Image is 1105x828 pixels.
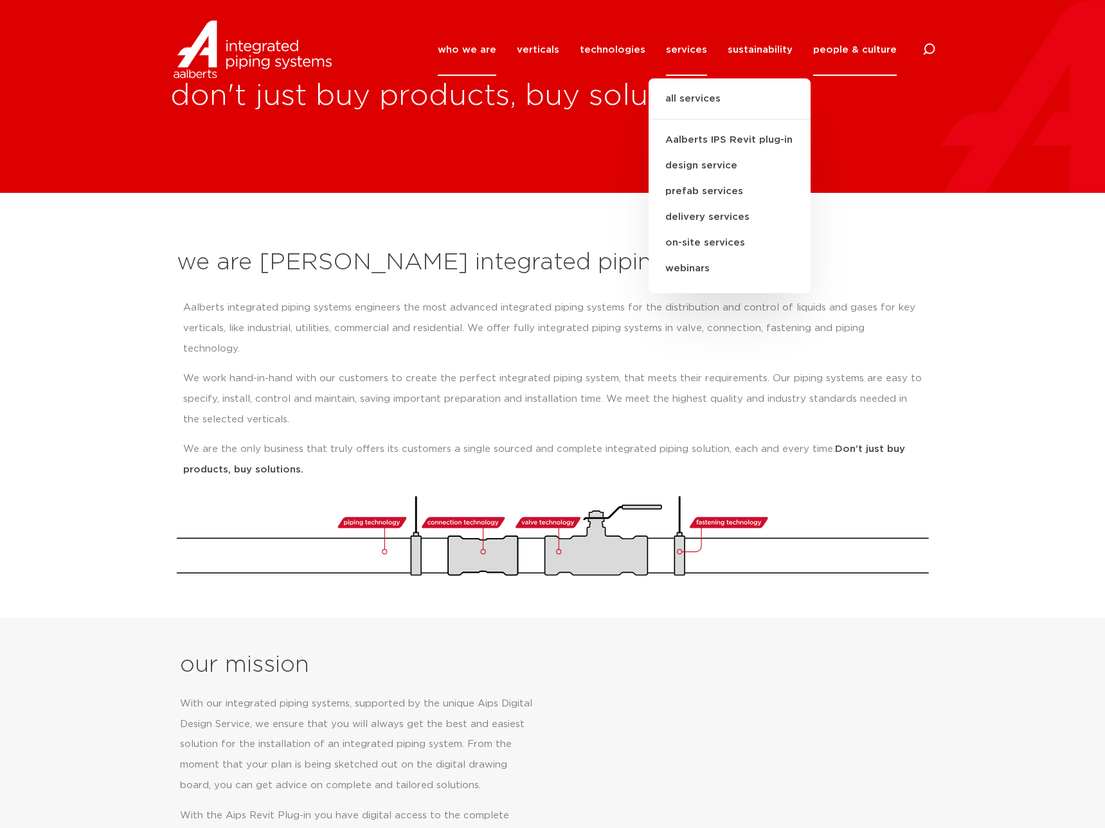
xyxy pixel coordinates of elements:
a: delivery services [649,204,811,230]
ul: services [649,78,811,293]
h2: we are [PERSON_NAME] integrated piping systems [177,248,929,278]
a: all services [649,91,811,120]
a: Aalberts IPS Revit plug-in [649,127,811,153]
a: people & culture [813,24,897,76]
a: verticals [517,24,559,76]
a: services [666,24,707,76]
nav: Menu [438,24,897,76]
a: design service [649,153,811,179]
a: on-site services [649,230,811,256]
p: We work hand-in-hand with our customers to create the perfect integrated piping system, that meet... [183,368,922,430]
a: prefab services [649,179,811,204]
a: sustainability [728,24,793,76]
a: webinars [649,256,811,282]
p: With our integrated piping systems, supported by the unique Aips Digital Design Service, we ensur... [180,694,538,797]
h2: our mission [180,650,557,681]
a: technologies [580,24,645,76]
p: Aalberts integrated piping systems engineers the most advanced integrated piping systems for the ... [183,298,922,359]
p: We are the only business that truly offers its customers a single sourced and complete integrated... [183,439,922,480]
a: who we are [438,24,496,76]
